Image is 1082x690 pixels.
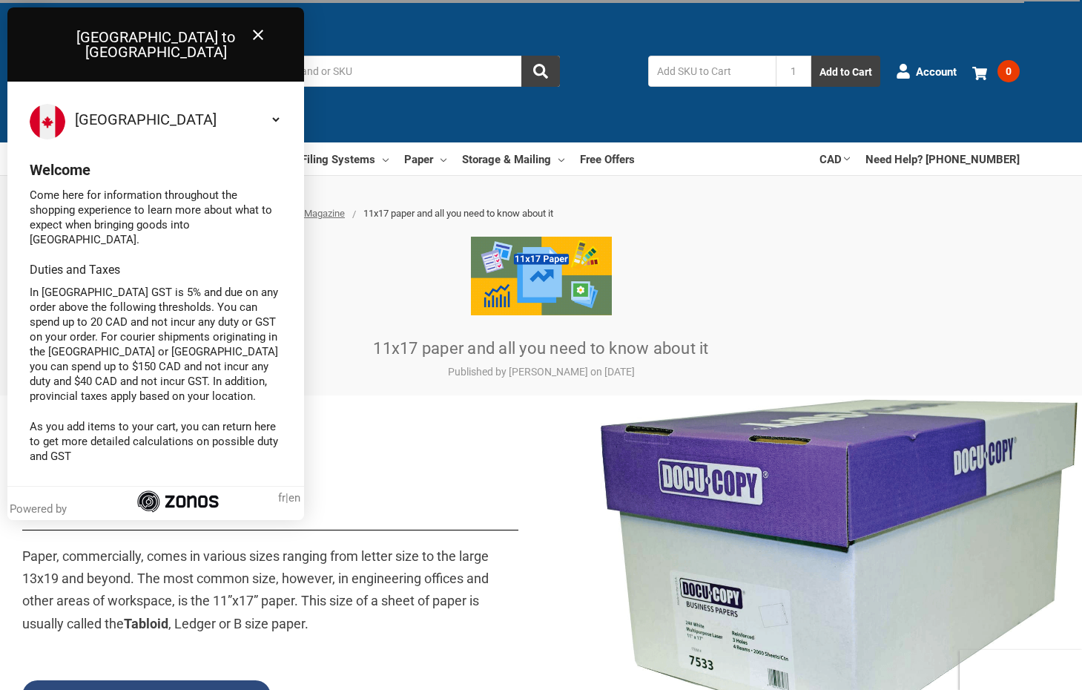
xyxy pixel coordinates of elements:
a: Filing Systems [301,142,389,175]
a: Paper [404,142,446,175]
div: [GEOGRAPHIC_DATA] to [GEOGRAPHIC_DATA] [7,7,304,82]
span: 11x17 paper and all you need to know about it [363,208,553,219]
span: fr [278,491,286,505]
p: As you add items to your cart, you can return here to get more detailed calculations on possible ... [30,419,282,464]
input: Add SKU to Cart [648,56,776,87]
p: Come here for information throughout the shopping experience to learn more about what to expect w... [30,188,282,247]
span: 0 [997,60,1020,82]
p: In [GEOGRAPHIC_DATA] GST is 5% and due on any order above the following thresholds. You can spend... [30,285,282,404]
div: Duties and Taxes [30,263,282,277]
span: en [288,491,300,505]
div: Powered by [10,502,73,516]
a: Need Help? [PHONE_NUMBER] [865,142,1020,175]
a: Free Offers [580,142,635,175]
div: Welcome [30,162,282,177]
p: Published by [PERSON_NAME] on [DATE] [245,364,838,380]
a: CAD [819,142,850,175]
a: Storage & Mailing [462,142,564,175]
iframe: Google Customer Reviews [960,650,1082,690]
a: 11x17 paper and all you need to know about it [373,339,708,358]
span: Paper, commercially, comes in various sizes ranging from letter size to the large 13x19 and beyon... [22,548,489,631]
a: 0 [972,52,1020,91]
button: Add to Cart [811,56,880,87]
span: Account [916,63,957,80]
strong: Tabloid [124,614,168,632]
span: | [278,490,300,505]
input: Search by keyword, brand or SKU [189,56,560,87]
a: Account [896,52,957,91]
img: 11x17 paper and all you need to know about it [471,237,612,315]
img: Flag of Canada [30,104,65,139]
select: Select your country [72,104,282,135]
